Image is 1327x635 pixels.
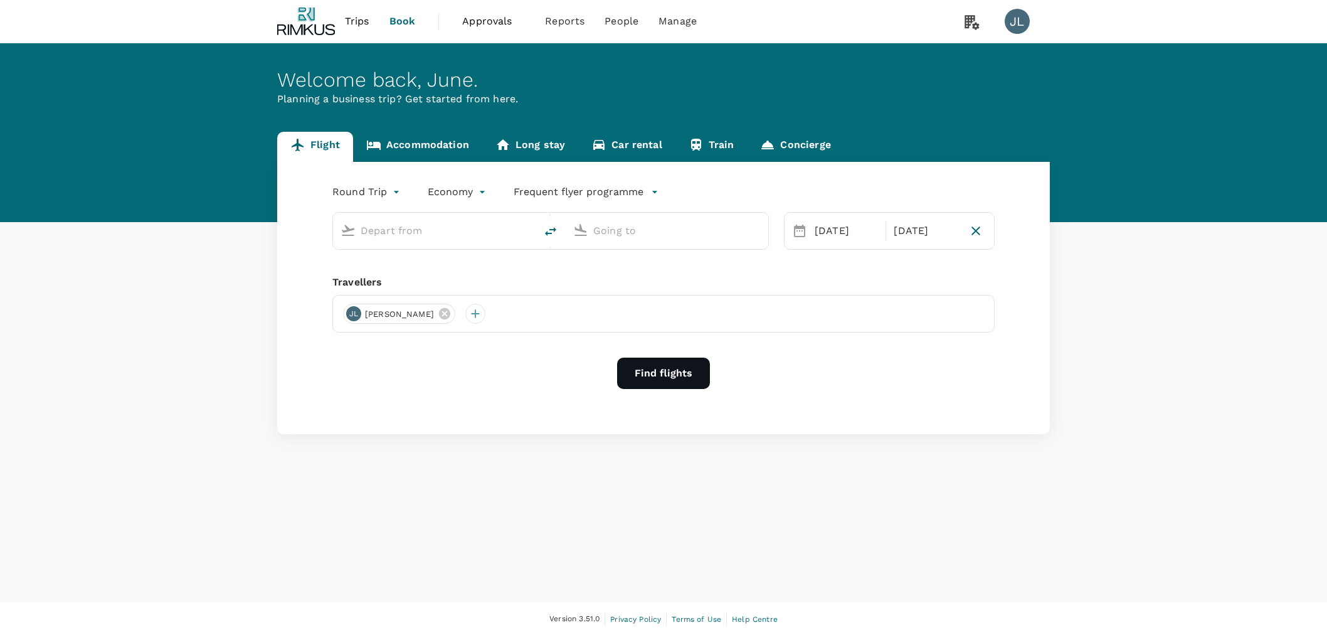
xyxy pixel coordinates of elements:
div: Welcome back , June . [277,68,1050,92]
button: Open [759,229,762,232]
span: Trips [345,14,369,29]
span: Terms of Use [672,615,721,624]
a: Train [675,132,748,162]
div: Travellers [332,275,995,290]
span: People [605,14,638,29]
a: Accommodation [353,132,482,162]
div: JL[PERSON_NAME] [343,304,455,324]
a: Concierge [747,132,843,162]
a: Help Centre [732,612,778,626]
span: Book [389,14,416,29]
div: [DATE] [810,218,883,243]
p: Planning a business trip? Get started from here. [277,92,1050,107]
span: Manage [658,14,697,29]
span: Privacy Policy [610,615,661,624]
span: Help Centre [732,615,778,624]
a: Flight [277,132,353,162]
p: Frequent flyer programme [514,184,643,200]
button: delete [536,216,566,247]
img: Rimkus SG Pte. Ltd. [277,8,335,35]
span: Reports [545,14,584,29]
span: Version 3.51.0 [549,613,600,626]
button: Find flights [617,358,710,389]
div: Economy [428,182,489,202]
input: Going to [593,221,742,240]
span: Approvals [462,14,525,29]
a: Privacy Policy [610,612,661,626]
span: [PERSON_NAME] [357,308,441,321]
div: JL [346,306,361,321]
button: Frequent flyer programme [514,184,658,200]
button: Open [527,229,529,232]
div: JL [1005,9,1030,34]
div: [DATE] [889,218,962,243]
a: Terms of Use [672,612,721,626]
div: Round Trip [332,182,403,202]
input: Depart from [361,221,509,240]
a: Car rental [578,132,675,162]
a: Long stay [482,132,578,162]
